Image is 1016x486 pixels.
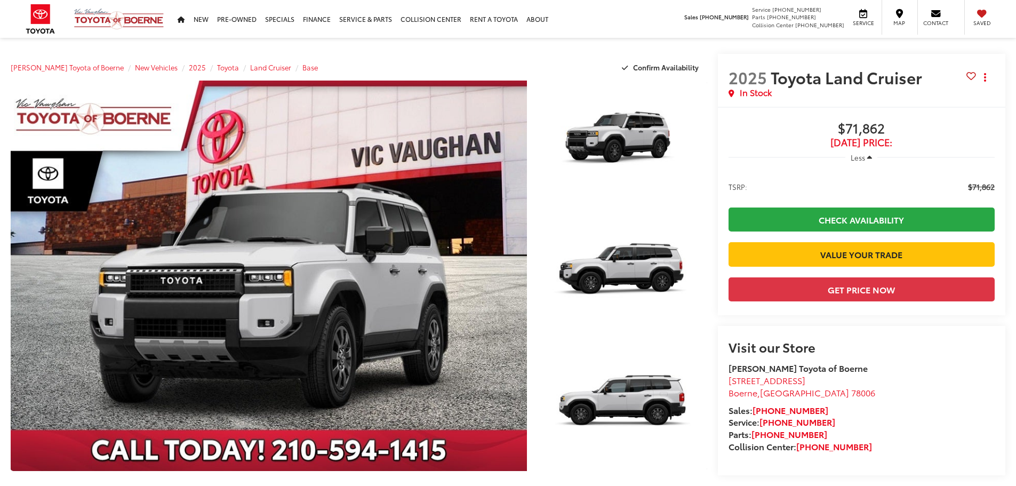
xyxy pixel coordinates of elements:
[302,62,318,72] a: Base
[752,13,765,21] span: Parts
[729,242,995,266] a: Value Your Trade
[923,19,948,27] span: Contact
[189,62,206,72] a: 2025
[616,58,707,77] button: Confirm Availability
[795,21,844,29] span: [PHONE_NUMBER]
[11,81,527,471] a: Expand Photo 0
[729,404,828,416] strong: Sales:
[887,19,911,27] span: Map
[771,66,926,89] span: Toyota Land Cruiser
[729,428,827,440] strong: Parts:
[968,181,995,192] span: $71,862
[729,362,868,374] strong: [PERSON_NAME] Toyota of Boerne
[729,416,835,428] strong: Service:
[751,428,827,440] a: [PHONE_NUMBER]
[729,340,995,354] h2: Visit our Store
[5,78,532,473] img: 2025 Toyota Land Cruiser Base
[700,13,749,21] span: [PHONE_NUMBER]
[539,213,707,339] a: Expand Photo 2
[767,13,816,21] span: [PHONE_NUMBER]
[684,13,698,21] span: Sales
[729,181,747,192] span: TSRP:
[740,86,772,99] span: In Stock
[135,62,178,72] a: New Vehicles
[74,8,164,30] img: Vic Vaughan Toyota of Boerne
[976,68,995,86] button: Actions
[729,386,875,399] span: ,
[729,137,995,148] span: [DATE] Price:
[539,81,707,207] a: Expand Photo 1
[759,416,835,428] a: [PHONE_NUMBER]
[729,277,995,301] button: Get Price Now
[845,148,877,167] button: Less
[729,374,805,386] span: [STREET_ADDRESS]
[753,404,828,416] a: [PHONE_NUMBER]
[752,21,794,29] span: Collision Center
[729,66,767,89] span: 2025
[729,374,875,399] a: [STREET_ADDRESS] Boerne,[GEOGRAPHIC_DATA] 78006
[11,62,124,72] a: [PERSON_NAME] Toyota of Boerne
[752,5,771,13] span: Service
[633,62,699,72] span: Confirm Availability
[970,19,994,27] span: Saved
[796,440,872,452] a: [PHONE_NUMBER]
[851,386,875,399] span: 78006
[729,208,995,232] a: Check Availability
[851,19,875,27] span: Service
[537,344,708,473] img: 2025 Toyota Land Cruiser Base
[729,386,757,399] span: Boerne
[729,440,872,452] strong: Collision Center:
[537,79,708,208] img: 2025 Toyota Land Cruiser Base
[217,62,239,72] a: Toyota
[250,62,291,72] a: Land Cruiser
[537,211,708,340] img: 2025 Toyota Land Cruiser Base
[760,386,849,399] span: [GEOGRAPHIC_DATA]
[851,153,865,162] span: Less
[729,121,995,137] span: $71,862
[984,73,986,82] span: dropdown dots
[772,5,821,13] span: [PHONE_NUMBER]
[539,345,707,472] a: Expand Photo 3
